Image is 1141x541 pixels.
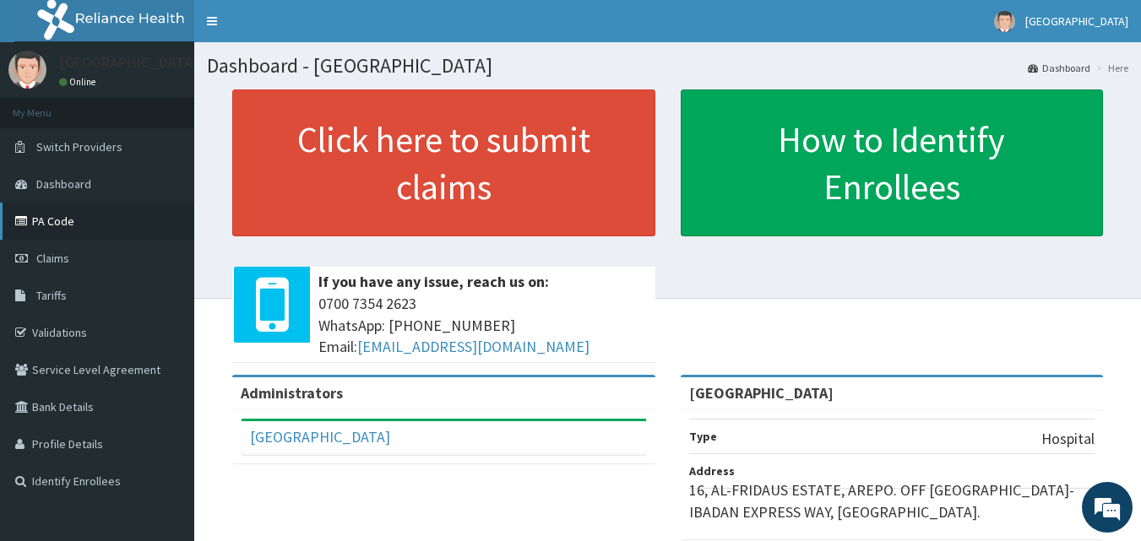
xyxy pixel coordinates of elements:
[357,337,590,356] a: [EMAIL_ADDRESS][DOMAIN_NAME]
[232,89,655,236] a: Click here to submit claims
[8,51,46,89] img: User Image
[1092,61,1128,75] li: Here
[36,139,122,154] span: Switch Providers
[689,479,1095,522] p: 16, AL-FRIDAUS ESTATE, AREPO. OFF [GEOGRAPHIC_DATA]-IBADAN EXPRESS WAY, [GEOGRAPHIC_DATA].
[1028,61,1090,75] a: Dashboard
[1041,428,1095,450] p: Hospital
[318,293,647,358] span: 0700 7354 2623 WhatsApp: [PHONE_NUMBER] Email:
[689,383,834,403] strong: [GEOGRAPHIC_DATA]
[241,383,343,403] b: Administrators
[59,76,100,88] a: Online
[689,429,717,444] b: Type
[36,288,67,303] span: Tariffs
[689,463,735,479] b: Address
[207,55,1128,77] h1: Dashboard - [GEOGRAPHIC_DATA]
[318,272,549,291] b: If you have any issue, reach us on:
[994,11,1015,32] img: User Image
[36,251,69,266] span: Claims
[36,176,91,192] span: Dashboard
[59,55,198,70] p: [GEOGRAPHIC_DATA]
[250,427,390,446] a: [GEOGRAPHIC_DATA]
[681,89,1104,236] a: How to Identify Enrollees
[1025,14,1128,29] span: [GEOGRAPHIC_DATA]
